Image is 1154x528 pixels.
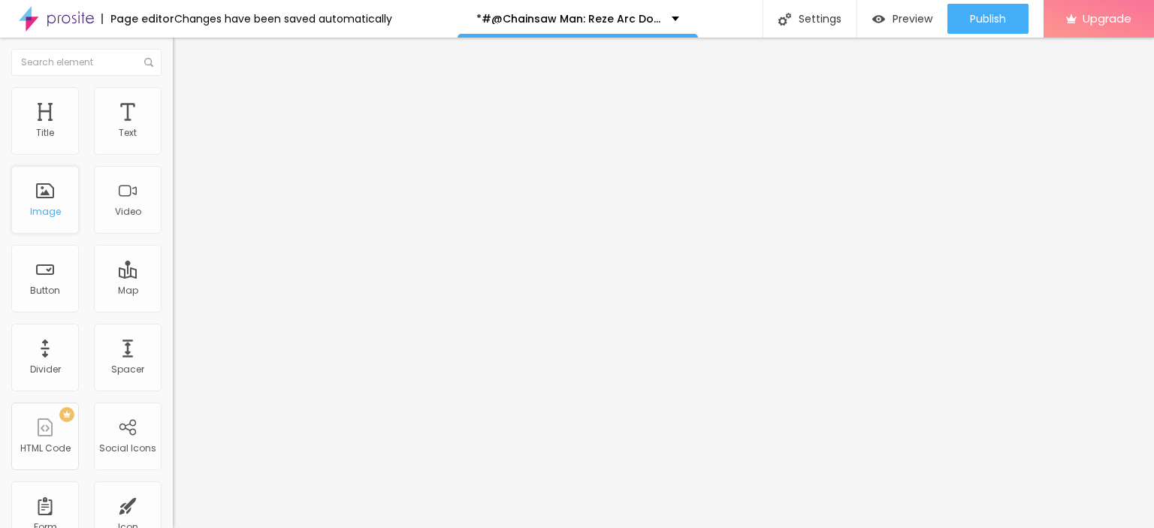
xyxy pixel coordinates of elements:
p: *#@Chainsaw Man: Reze Arc Download 2025 FullMovie Free English/Hindi [476,14,660,24]
div: Spacer [111,364,144,375]
span: Preview [893,13,932,25]
span: Upgrade [1083,12,1131,25]
div: HTML Code [20,443,71,454]
img: view-1.svg [872,13,885,26]
button: Preview [857,4,947,34]
div: Divider [30,364,61,375]
div: Text [119,128,137,138]
div: Button [30,285,60,296]
div: Map [118,285,138,296]
div: Video [115,207,141,217]
div: Social Icons [99,443,156,454]
iframe: Editor [173,38,1154,528]
div: Changes have been saved automatically [174,14,392,24]
span: Publish [970,13,1006,25]
div: Image [30,207,61,217]
img: Icone [144,58,153,67]
div: Title [36,128,54,138]
button: Publish [947,4,1029,34]
div: Page editor [101,14,174,24]
img: Icone [778,13,791,26]
input: Search element [11,49,162,76]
